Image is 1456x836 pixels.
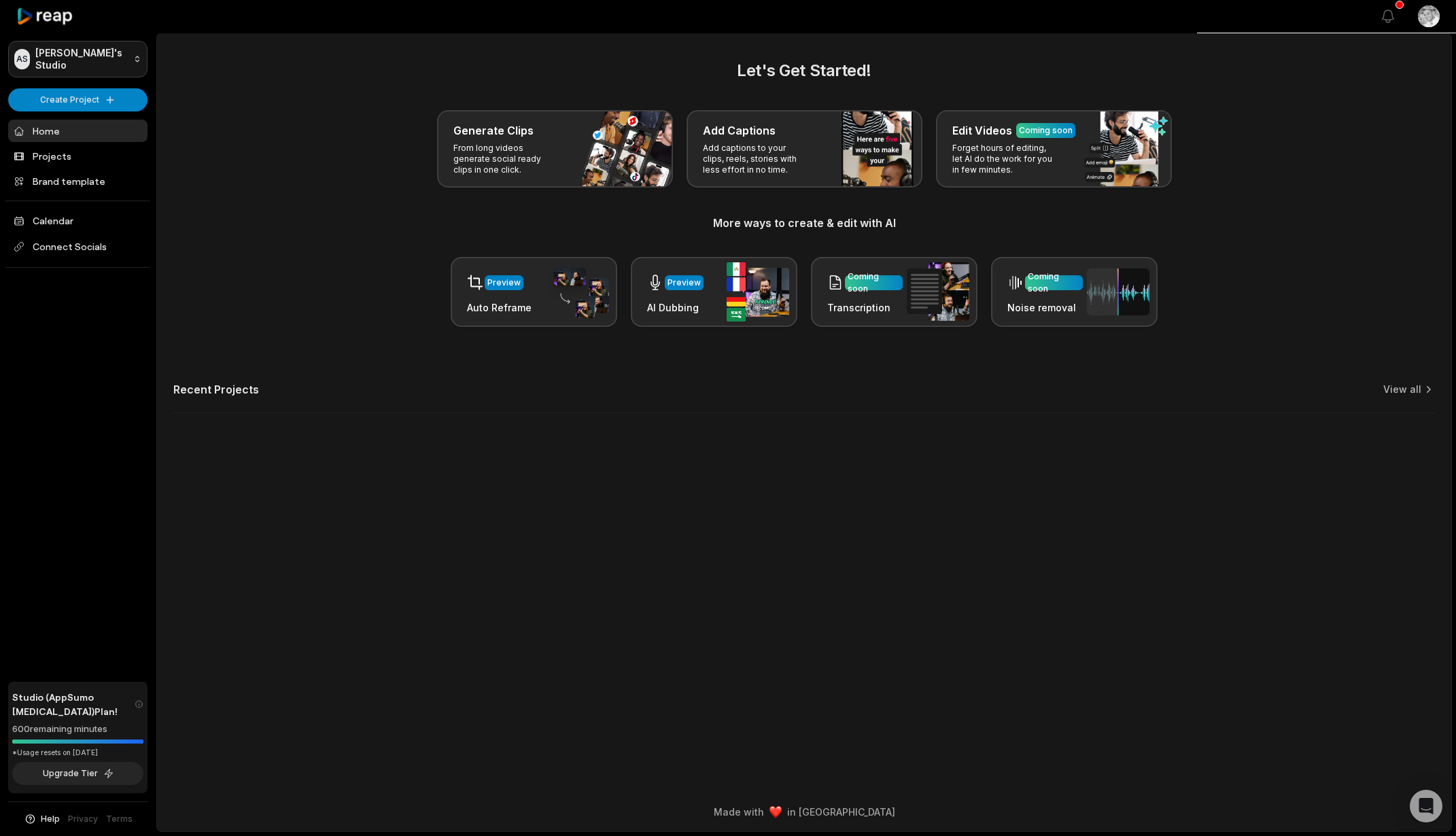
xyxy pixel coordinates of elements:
[453,143,559,175] p: From long videos generate social ready clips in one click.
[703,143,808,175] p: Add captions to your clips, reels, stories with less effort in no time.
[453,122,534,139] h3: Generate Clips
[12,748,143,758] div: *Usage resets on [DATE]
[169,805,1439,819] div: Made with in [GEOGRAPHIC_DATA]
[952,143,1058,175] p: Forget hours of editing, let AI do the work for you in few minutes.
[8,120,148,142] a: Home
[8,234,148,259] span: Connect Socials
[8,170,148,192] a: Brand template
[24,813,60,825] button: Help
[68,813,98,825] a: Privacy
[647,300,704,315] h3: AI Dubbing
[668,277,701,289] div: Preview
[769,806,782,818] img: heart emoji
[1019,124,1073,137] div: Coming soon
[41,813,60,825] span: Help
[8,88,148,111] button: Create Project
[12,762,143,785] button: Upgrade Tier
[173,58,1435,83] h2: Let's Get Started!
[1007,300,1083,315] h3: Noise removal
[727,262,789,321] img: ai_dubbing.png
[827,300,903,315] h3: Transcription
[8,209,148,232] a: Calendar
[35,47,128,71] p: [PERSON_NAME]'s Studio
[907,262,969,321] img: transcription.png
[173,215,1435,231] h3: More ways to create & edit with AI
[12,690,135,718] span: Studio (AppSumo [MEDICAL_DATA]) Plan!
[703,122,776,139] h3: Add Captions
[952,122,1012,139] h3: Edit Videos
[547,266,609,319] img: auto_reframe.png
[8,145,148,167] a: Projects
[848,271,900,295] div: Coming soon
[1410,790,1442,822] div: Open Intercom Messenger
[12,722,143,736] div: 600 remaining minutes
[14,49,30,69] div: AS
[1383,383,1421,396] a: View all
[487,277,521,289] div: Preview
[106,813,133,825] a: Terms
[173,383,259,396] h2: Recent Projects
[1028,271,1080,295] div: Coming soon
[1087,268,1149,315] img: noise_removal.png
[467,300,532,315] h3: Auto Reframe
